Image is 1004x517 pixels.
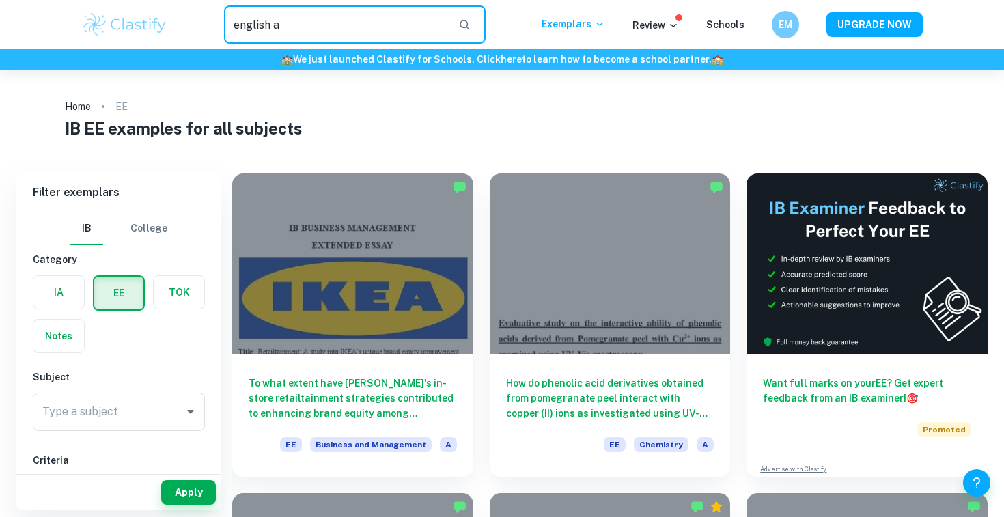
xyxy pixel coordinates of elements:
[697,437,714,452] span: A
[778,17,794,32] h6: EM
[712,54,723,65] span: 🏫
[70,212,167,245] div: Filter type choice
[249,376,457,421] h6: To what extent have [PERSON_NAME]'s in-store retailtainment strategies contributed to enhancing b...
[280,437,302,452] span: EE
[506,376,714,421] h6: How do phenolic acid derivatives obtained from pomegranate peel interact with copper (II) ions as...
[453,180,466,194] img: Marked
[33,320,84,352] button: Notes
[281,54,293,65] span: 🏫
[232,173,473,477] a: To what extent have [PERSON_NAME]'s in-store retailtainment strategies contributed to enhancing b...
[963,469,990,497] button: Help and Feedback
[542,16,605,31] p: Exemplars
[33,453,205,468] h6: Criteria
[65,97,91,116] a: Home
[490,173,731,477] a: How do phenolic acid derivatives obtained from pomegranate peel interact with copper (II) ions as...
[65,116,939,141] h1: IB EE examples for all subjects
[747,173,988,477] a: Want full marks on yourEE? Get expert feedback from an IB examiner!PromotedAdvertise with Clastify
[826,12,923,37] button: UPGRADE NOW
[94,277,143,309] button: EE
[70,212,103,245] button: IB
[501,54,522,65] a: here
[967,500,981,514] img: Marked
[33,252,205,267] h6: Category
[181,402,200,421] button: Open
[33,276,84,309] button: IA
[310,437,432,452] span: Business and Management
[691,500,704,514] img: Marked
[710,500,723,514] div: Premium
[81,11,168,38] img: Clastify logo
[604,437,626,452] span: EE
[917,422,971,437] span: Promoted
[706,19,744,30] a: Schools
[440,437,457,452] span: A
[634,437,688,452] span: Chemistry
[130,212,167,245] button: College
[161,480,216,505] button: Apply
[710,180,723,194] img: Marked
[224,5,447,44] input: Search for any exemplars...
[16,173,221,212] h6: Filter exemplars
[763,376,971,406] h6: Want full marks on your EE ? Get expert feedback from an IB examiner!
[154,276,204,309] button: TOK
[3,52,1001,67] h6: We just launched Clastify for Schools. Click to learn how to become a school partner.
[760,464,826,474] a: Advertise with Clastify
[115,99,128,114] p: EE
[906,393,918,404] span: 🎯
[453,500,466,514] img: Marked
[747,173,988,354] img: Thumbnail
[632,18,679,33] p: Review
[772,11,799,38] button: EM
[33,369,205,385] h6: Subject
